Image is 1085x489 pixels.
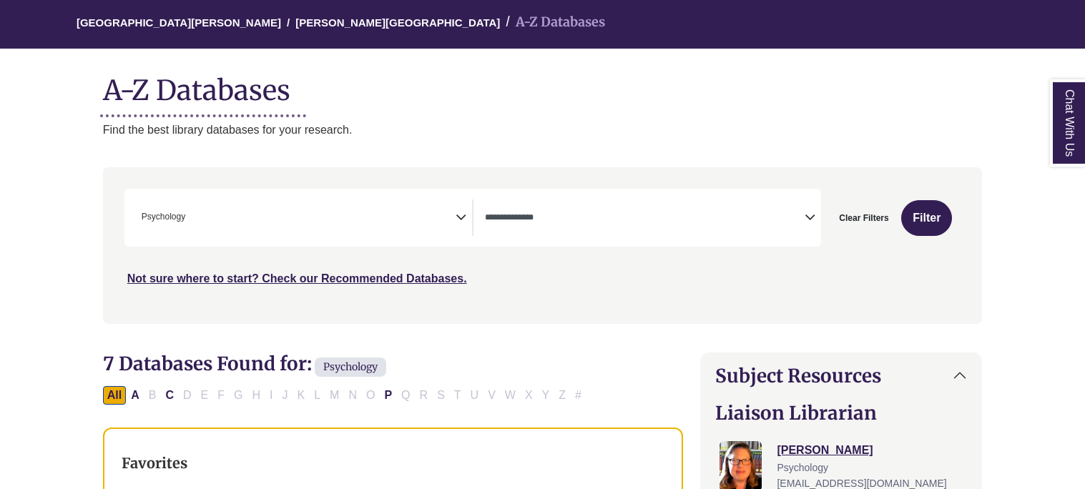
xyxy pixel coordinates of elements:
span: 7 Databases Found for: [103,352,312,375]
button: Clear Filters [830,200,898,236]
span: Psychology [315,357,386,377]
h1: A-Z Databases [103,63,982,107]
li: Psychology [136,210,185,224]
button: Filter Results P [380,386,396,405]
h3: Favorites [122,455,665,472]
a: [PERSON_NAME] [777,444,873,456]
button: Submit for Search Results [901,200,952,236]
div: Alpha-list to filter by first letter of database name [103,388,587,400]
p: Find the best library databases for your research. [103,121,982,139]
button: Filter Results A [127,386,144,405]
span: Psychology [142,210,185,224]
a: Not sure where to start? Check our Recommended Databases. [127,272,467,285]
textarea: Search [485,213,805,224]
a: [PERSON_NAME][GEOGRAPHIC_DATA] [295,14,500,29]
textarea: Search [188,213,195,224]
button: All [103,386,126,405]
nav: Search filters [103,167,982,323]
span: Psychology [777,462,828,473]
li: A-Z Databases [500,12,605,33]
a: [GEOGRAPHIC_DATA][PERSON_NAME] [77,14,281,29]
span: [EMAIL_ADDRESS][DOMAIN_NAME] [777,478,946,489]
button: Subject Resources [701,353,981,398]
button: Filter Results C [161,386,178,405]
h2: Liaison Librarian [715,402,967,424]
